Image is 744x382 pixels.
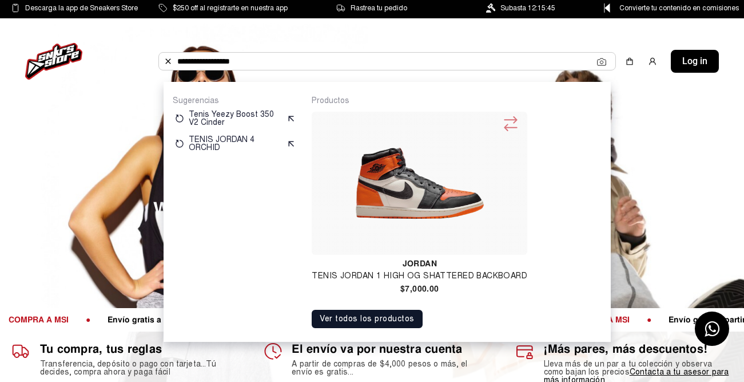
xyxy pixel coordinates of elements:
h4: $7,000.00 [312,285,527,293]
h2: A partir de compras de $4,000 pesos o más, el envío es gratis... [292,360,480,376]
span: Women [153,200,219,219]
img: Control Point Icon [600,3,614,13]
button: Ver todos los productos [312,310,423,328]
p: Productos [312,96,602,106]
h1: ¡Más pares, más descuentos! [544,342,733,356]
img: Cámara [597,57,606,66]
img: restart.svg [175,114,184,123]
span: Convierte tu contenido en comisiones [619,2,739,14]
span: ● [638,314,660,325]
img: TENIS JORDAN 1 HIGH OG SHATTERED BACKBOARD [316,116,523,250]
h1: El envío va por nuestra cuenta [292,342,480,356]
p: TENIS JORDAN 4 ORCHID [189,136,282,152]
img: suggest.svg [287,114,296,123]
span: Subasta 12:15:45 [500,2,555,14]
h2: Transferencia, depósito o pago con tarjeta...Tú decides, compra ahora y paga fácil [40,360,229,376]
p: Tenis Yeezy Boost 350 V2 Cinder [189,111,282,127]
img: restart.svg [175,139,184,148]
img: Buscar [164,57,173,66]
img: shopping [625,57,634,66]
span: $250 off al registrarte en nuestra app [173,2,288,14]
span: Descarga la app de Sneakers Store [25,2,138,14]
p: Sugerencias [173,96,298,106]
img: suggest.svg [287,139,296,148]
img: logo [25,43,82,80]
span: Log in [682,54,707,68]
h1: Tu compra, tus reglas [40,342,229,356]
h4: TENIS JORDAN 1 HIGH OG SHATTERED BACKBOARD [312,272,527,280]
span: Rastrea tu pedido [351,2,407,14]
h4: Jordan [312,259,527,267]
img: user [648,57,657,66]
